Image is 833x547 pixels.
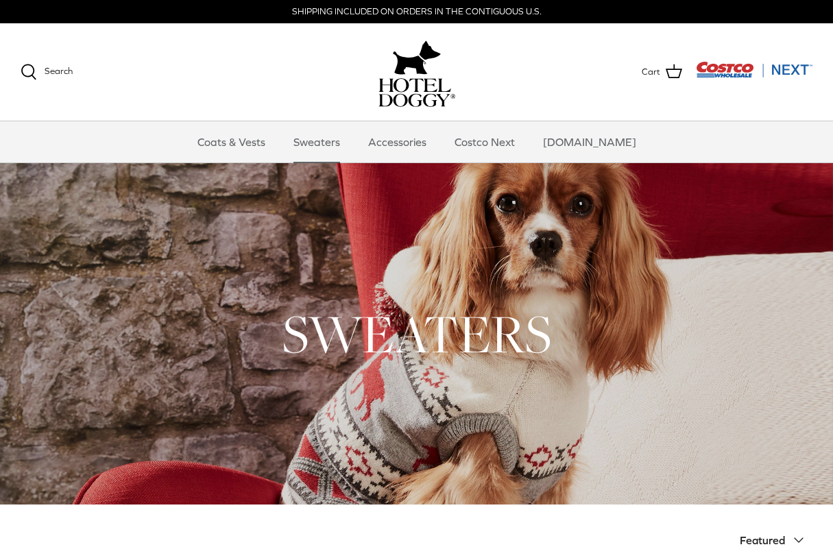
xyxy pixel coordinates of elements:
[185,121,278,162] a: Coats & Vests
[696,61,812,78] img: Costco Next
[356,121,439,162] a: Accessories
[378,37,455,107] a: hoteldoggy.com hoteldoggycom
[21,64,73,80] a: Search
[642,63,682,81] a: Cart
[393,37,441,78] img: hoteldoggy.com
[642,65,660,80] span: Cart
[378,78,455,107] img: hoteldoggycom
[696,70,812,80] a: Visit Costco Next
[442,121,527,162] a: Costco Next
[45,66,73,76] span: Search
[21,300,812,367] h1: SWEATERS
[740,534,785,546] span: Featured
[531,121,649,162] a: [DOMAIN_NAME]
[281,121,352,162] a: Sweaters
